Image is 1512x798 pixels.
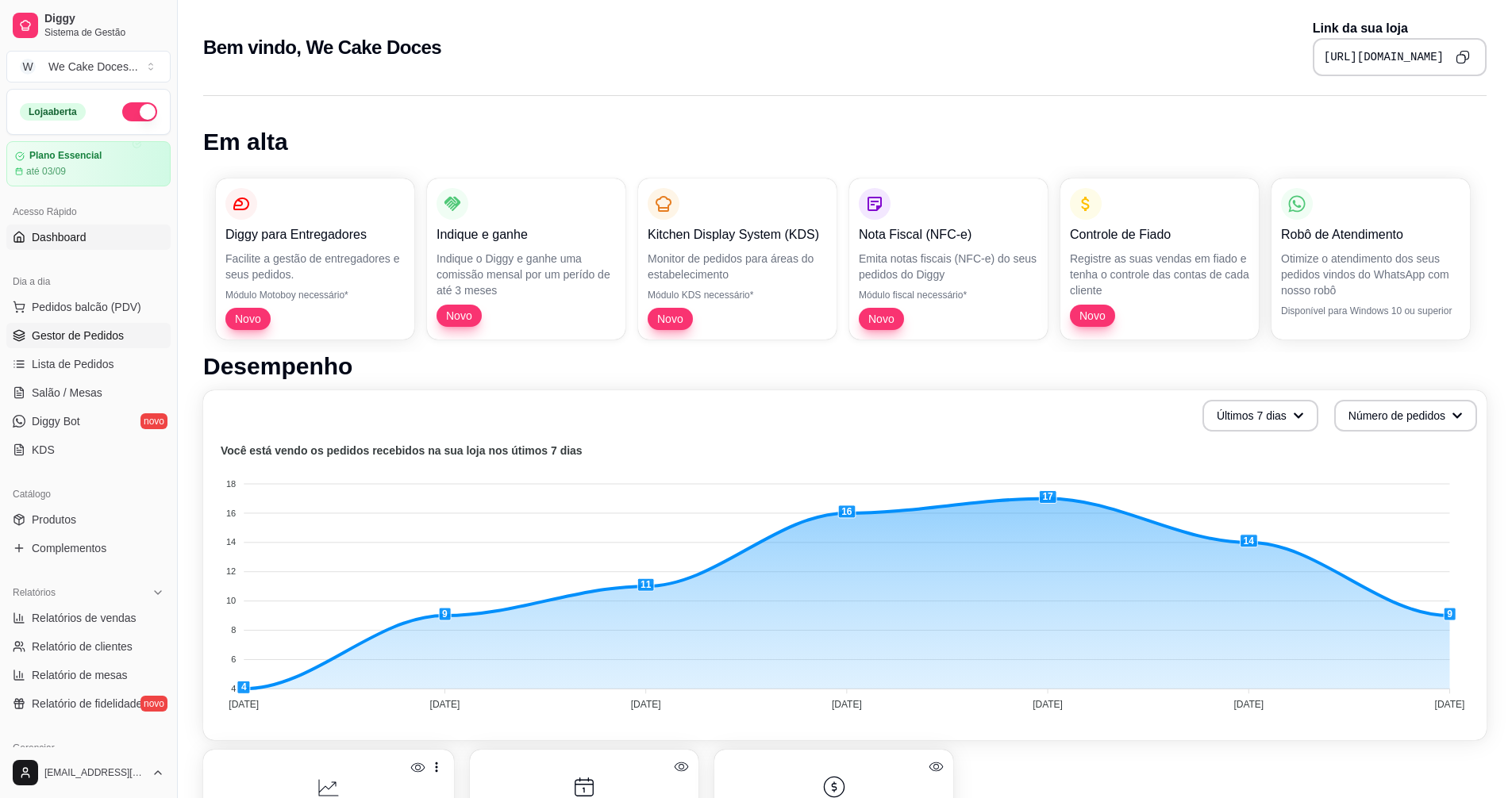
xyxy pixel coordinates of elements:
tspan: [DATE] [1233,699,1264,710]
h1: Em alta [203,128,1487,156]
button: Copy to clipboard [1450,44,1475,70]
a: Diggy Botnovo [6,409,171,434]
tspan: [DATE] [430,699,460,710]
a: Complementos [6,535,171,561]
tspan: [DATE] [1033,699,1063,710]
a: Relatórios de vendas [6,605,171,631]
span: Diggy [44,12,164,26]
span: Sistema de Gestão [44,26,164,39]
article: até 03/09 [26,165,66,178]
span: [EMAIL_ADDRESS][DOMAIN_NAME] [44,766,145,779]
p: Nota Fiscal (NFC-e) [859,225,1038,244]
button: Alterar Status [122,102,157,121]
span: Dashboard [32,229,87,245]
a: Produtos [6,507,171,532]
p: Otimize o atendimento dos seus pedidos vindos do WhatsApp com nosso robô [1281,251,1460,298]
button: Kitchen Display System (KDS)Monitor de pedidos para áreas do estabelecimentoMódulo KDS necessário... [638,178,837,340]
a: Dashboard [6,224,171,250]
p: Emita notas fiscais (NFC-e) do seus pedidos do Diggy [859,251,1038,282]
p: Registre as suas vendas em fiado e tenha o controle das contas de cada cliente [1070,251,1249,298]
button: [EMAIL_ADDRESS][DOMAIN_NAME] [6,754,171,792]
a: KDS [6,437,171,462]
span: Relatórios de vendas [32,610,137,626]
a: Salão / Mesas [6,380,171,405]
span: Relatório de fidelidade [32,696,142,712]
span: Diggy Bot [32,413,80,429]
tspan: [DATE] [1435,699,1465,710]
div: Acesso Rápido [6,199,171,224]
span: Gestor de Pedidos [32,328,124,343]
h1: Desempenho [203,352,1487,381]
tspan: 12 [226,566,236,576]
p: Módulo Motoboy necessário* [225,289,405,301]
span: Lista de Pedidos [32,356,114,372]
span: KDS [32,442,55,458]
tspan: 4 [231,684,236,693]
span: Novo [440,308,479,324]
tspan: [DATE] [229,699,259,710]
p: Módulo KDS necessário* [648,289,827,301]
button: Últimos 7 dias [1202,400,1318,432]
p: Facilite a gestão de entregadores e seus pedidos. [225,251,405,282]
tspan: 16 [226,508,236,518]
a: DiggySistema de Gestão [6,6,171,44]
tspan: 8 [231,625,236,635]
span: Novo [862,311,901,327]
h2: Bem vindo, We Cake Doces [203,35,441,60]
p: Robô de Atendimento [1281,225,1460,244]
a: Relatório de clientes [6,634,171,659]
button: Nota Fiscal (NFC-e)Emita notas fiscais (NFC-e) do seus pedidos do DiggyMódulo fiscal necessário*Novo [849,178,1048,340]
button: Robô de AtendimentoOtimize o atendimento dos seus pedidos vindos do WhatsApp com nosso robôDispon... [1272,178,1470,340]
span: Pedidos balcão (PDV) [32,299,141,315]
button: Diggy para EntregadoresFacilite a gestão de entregadores e seus pedidos.Módulo Motoboy necessário... [216,178,414,340]
a: Gestor de Pedidos [6,323,171,348]
tspan: 14 [226,537,236,547]
p: Diggy para Entregadores [225,225,405,244]
tspan: 6 [231,654,236,664]
a: Lista de Pedidos [6,351,171,377]
p: Módulo fiscal necessário* [859,289,1038,301]
span: Novo [1073,308,1112,324]
span: Produtos [32,512,76,528]
a: Relatório de fidelidadenovo [6,691,171,716]
p: Disponível para Windows 10 ou superior [1281,305,1460,317]
p: Controle de Fiado [1070,225,1249,244]
button: Select a team [6,51,171,82]
a: Plano Essencialaté 03/09 [6,141,171,186]
tspan: [DATE] [631,699,661,710]
p: Kitchen Display System (KDS) [648,225,827,244]
button: Indique e ganheIndique o Diggy e ganhe uma comissão mensal por um perído de até 3 mesesNovo [427,178,625,340]
button: Pedidos balcão (PDV) [6,294,171,320]
article: Plano Essencial [29,150,102,162]
text: Você está vendo os pedidos recebidos na sua loja nos útimos 7 dias [221,444,583,457]
span: Complementos [32,540,106,556]
span: Relatório de clientes [32,639,133,654]
span: Novo [651,311,690,327]
div: Loja aberta [20,103,86,121]
div: We Cake Doces ... [48,59,138,75]
button: Controle de FiadoRegistre as suas vendas em fiado e tenha o controle das contas de cada clienteNovo [1060,178,1259,340]
div: Dia a dia [6,269,171,294]
pre: [URL][DOMAIN_NAME] [1324,49,1444,65]
button: Número de pedidos [1334,400,1477,432]
a: Relatório de mesas [6,662,171,688]
p: Indique e ganhe [437,225,616,244]
tspan: 10 [226,596,236,605]
span: W [20,59,36,75]
p: Link da sua loja [1313,19,1487,38]
p: Monitor de pedidos para áreas do estabelecimento [648,251,827,282]
span: Salão / Mesas [32,385,102,401]
span: Novo [229,311,267,327]
tspan: 18 [226,479,236,489]
p: Indique o Diggy e ganhe uma comissão mensal por um perído de até 3 meses [437,251,616,298]
span: Relatórios [13,586,56,599]
div: Catálogo [6,481,171,507]
span: Relatório de mesas [32,667,128,683]
tspan: [DATE] [832,699,862,710]
div: Gerenciar [6,735,171,761]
